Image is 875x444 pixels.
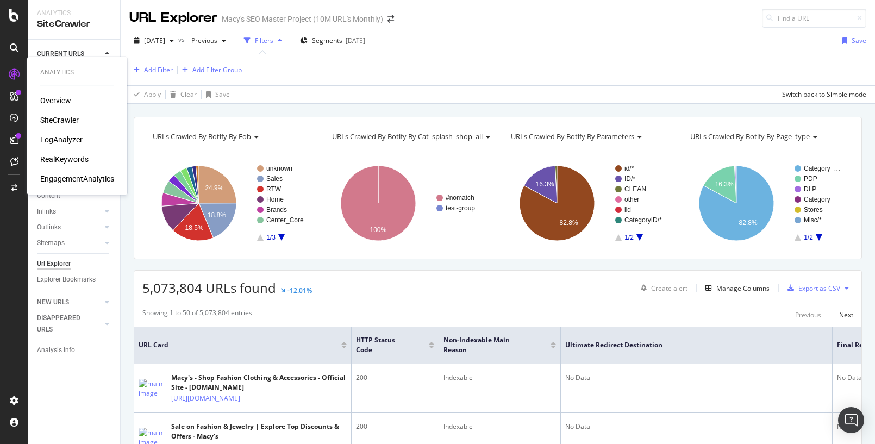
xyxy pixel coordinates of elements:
[332,132,483,141] span: URLs Crawled By Botify By cat_splash_shop_all
[509,128,665,145] h4: URLs Crawled By Botify By parameters
[40,115,79,126] div: SiteCrawler
[40,173,114,184] a: EngagementAnalytics
[804,206,823,214] text: Stores
[240,32,286,49] button: Filters
[129,32,178,49] button: [DATE]
[624,234,634,241] text: 1/2
[40,68,114,77] div: Analytics
[443,335,534,355] span: Non-Indexable Main Reason
[37,237,102,249] a: Sitemaps
[804,196,830,203] text: Category
[783,279,840,297] button: Export as CSV
[296,32,370,49] button: Segments[DATE]
[208,211,226,219] text: 18.8%
[356,335,412,355] span: HTTP Status Code
[852,36,866,45] div: Save
[795,308,821,321] button: Previous
[565,422,828,432] div: No Data
[37,48,102,60] a: CURRENT URLS
[37,312,102,335] a: DISAPPEARED URLS
[443,422,556,432] div: Indexable
[624,196,639,203] text: other
[40,134,83,145] a: LogAnalyzer
[804,165,840,172] text: Category_…
[370,226,386,234] text: 100%
[322,156,493,251] svg: A chart.
[838,32,866,49] button: Save
[680,156,852,251] svg: A chart.
[171,393,240,404] a: [URL][DOMAIN_NAME]
[356,422,434,432] div: 200
[215,90,230,99] div: Save
[715,180,733,188] text: 16.3%
[798,284,840,293] div: Export as CSV
[139,340,339,350] span: URL Card
[565,373,828,383] div: No Data
[129,64,173,77] button: Add Filter
[171,373,347,392] div: Macy's - Shop Fashion Clothing & Accessories - Official Site - [DOMAIN_NAME]
[37,48,84,60] div: CURRENT URLS
[255,36,273,45] div: Filters
[37,274,112,285] a: Explorer Bookmarks
[501,156,672,251] svg: A chart.
[446,194,474,202] text: #nomatch
[37,258,71,270] div: Url Explorer
[166,86,197,103] button: Clear
[37,258,112,270] a: Url Explorer
[266,206,287,214] text: Brands
[37,206,56,217] div: Inlinks
[636,279,687,297] button: Create alert
[443,373,556,383] div: Indexable
[40,95,71,106] a: Overview
[37,345,112,356] a: Analysis Info
[37,190,60,202] div: Content
[205,184,223,192] text: 24.9%
[804,185,816,193] text: DLP
[690,132,810,141] span: URLs Crawled By Botify By page_type
[129,9,217,27] div: URL Explorer
[804,234,813,241] text: 1/2
[446,204,475,212] text: test-group
[624,185,646,193] text: CLEAN
[651,284,687,293] div: Create alert
[839,308,853,321] button: Next
[151,128,307,145] h4: URLs Crawled By Botify By fob
[387,15,394,23] div: arrow-right-arrow-left
[178,35,187,44] span: vs
[782,90,866,99] div: Switch back to Simple mode
[266,175,283,183] text: Sales
[153,132,251,141] span: URLs Crawled By Botify By fob
[37,274,96,285] div: Explorer Bookmarks
[624,216,662,224] text: CategoryID/*
[37,345,75,356] div: Analysis Info
[266,234,276,241] text: 1/3
[838,407,864,433] div: Open Intercom Messenger
[346,36,365,45] div: [DATE]
[144,90,161,99] div: Apply
[37,9,111,18] div: Analytics
[142,156,314,251] svg: A chart.
[560,219,578,227] text: 82.8%
[701,282,770,295] button: Manage Columns
[778,86,866,103] button: Switch back to Simple mode
[222,14,383,24] div: Macy's SEO Master Project (10M URL's Monthly)
[266,216,304,224] text: Center_Core
[40,154,89,165] a: RealKeywords
[795,310,821,320] div: Previous
[37,297,102,308] a: NEW URLS
[37,297,69,308] div: NEW URLS
[804,175,817,183] text: PDP
[37,312,92,335] div: DISAPPEARED URLS
[178,64,242,77] button: Add Filter Group
[565,340,811,350] span: Ultimate Redirect Destination
[180,90,197,99] div: Clear
[511,132,634,141] span: URLs Crawled By Botify By parameters
[142,308,252,321] div: Showing 1 to 50 of 5,073,804 entries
